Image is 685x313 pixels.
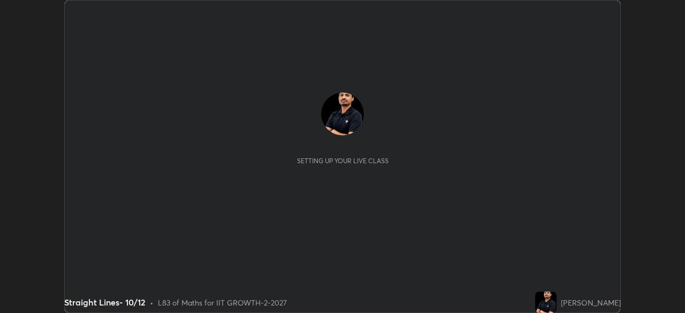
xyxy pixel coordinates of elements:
[535,292,557,313] img: 735308238763499f9048cdecfa3c01cf.jpg
[158,297,287,308] div: L83 of Maths for IIT GROWTH-2-2027
[561,297,621,308] div: [PERSON_NAME]
[64,296,146,309] div: Straight Lines- 10/12
[321,93,364,135] img: 735308238763499f9048cdecfa3c01cf.jpg
[150,297,154,308] div: •
[297,157,389,165] div: Setting up your live class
